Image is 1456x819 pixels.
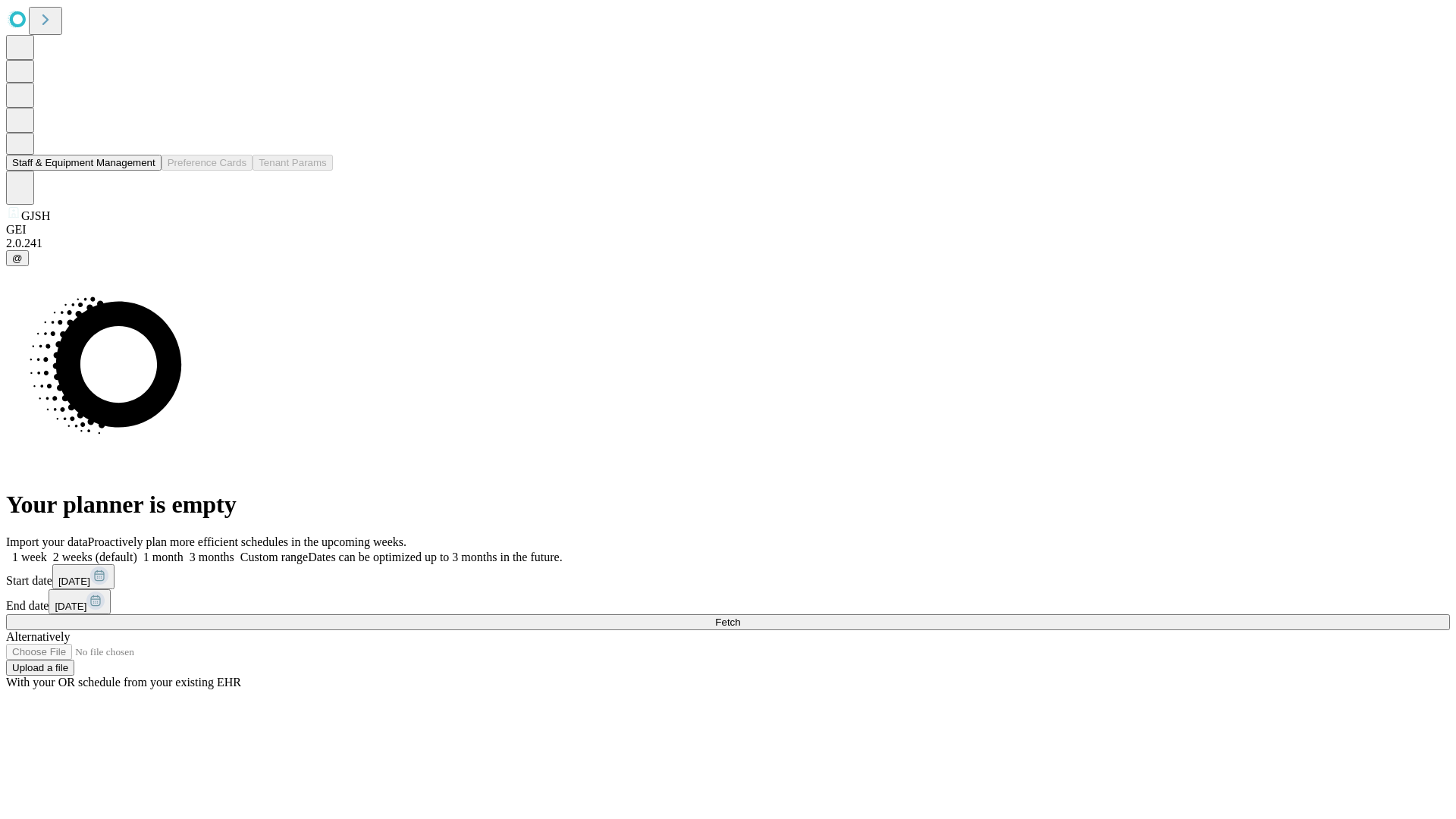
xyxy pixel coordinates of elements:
span: Alternatively [6,630,70,643]
span: Proactively plan more efficient schedules in the upcoming weeks. [88,535,406,548]
span: With your OR schedule from your existing EHR [6,676,241,689]
span: @ [12,253,23,264]
div: End date [6,589,1450,614]
span: 1 week [12,551,47,563]
span: 3 months [190,551,234,563]
span: GJSH [21,209,50,222]
div: Start date [6,564,1450,589]
button: Staff & Equipment Management [6,155,162,171]
button: Preference Cards [162,155,253,171]
h1: Your planner is empty [6,491,1450,519]
div: GEI [6,223,1450,237]
button: Tenant Params [253,155,333,171]
span: Fetch [715,617,740,628]
span: Custom range [240,551,308,563]
span: 2 weeks (default) [53,551,137,563]
span: [DATE] [58,576,90,587]
button: Upload a file [6,660,74,676]
span: [DATE] [55,601,86,612]
button: [DATE] [49,589,111,614]
button: Fetch [6,614,1450,630]
button: [DATE] [52,564,115,589]
span: Dates can be optimized up to 3 months in the future. [308,551,562,563]
span: 1 month [143,551,184,563]
span: Import your data [6,535,88,548]
button: @ [6,250,29,266]
div: 2.0.241 [6,237,1450,250]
